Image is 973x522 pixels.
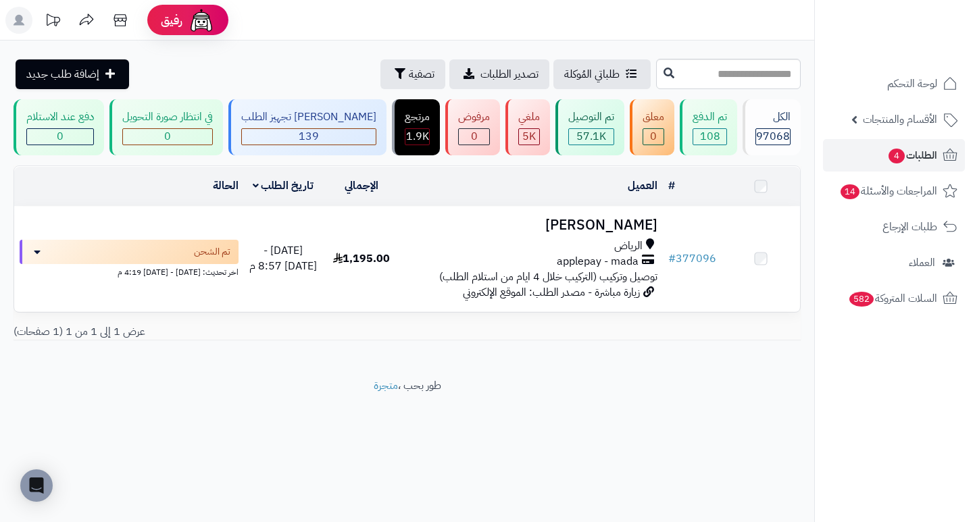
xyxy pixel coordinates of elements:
[409,66,434,82] span: تصفية
[226,99,389,155] a: [PERSON_NAME] تجهيز الطلب 139
[107,99,226,155] a: في انتظار صورة التحويل 0
[449,59,549,89] a: تصدير الطلبات
[123,129,212,145] div: 0
[36,7,70,37] a: تحديثات المنصة
[11,99,107,155] a: دفع عند الاستلام 0
[522,128,536,145] span: 5K
[557,254,639,269] span: applepay - mada
[16,59,129,89] a: إضافة طلب جديد
[650,128,657,145] span: 0
[627,99,677,155] a: معلق 0
[194,245,230,259] span: تم الشحن
[406,217,657,233] h3: [PERSON_NAME]
[756,128,790,145] span: 97068
[576,128,606,145] span: 57.1K
[253,178,314,194] a: تاريخ الطلب
[122,109,213,125] div: في انتظار صورة التحويل
[405,109,430,125] div: مرتجع
[628,178,657,194] a: العميل
[518,109,540,125] div: ملغي
[20,469,53,502] div: Open Intercom Messenger
[569,129,614,145] div: 57128
[668,178,675,194] a: #
[439,269,657,285] span: توصيل وتركيب (التركيب خلال 4 ايام من استلام الطلب)
[20,264,239,278] div: اخر تحديث: [DATE] - [DATE] 4:19 م
[643,129,664,145] div: 0
[519,129,539,145] div: 5005
[406,128,429,145] span: 1.9K
[823,139,965,172] a: الطلبات4
[161,12,182,28] span: رفيق
[242,129,376,145] div: 139
[380,59,445,89] button: تصفية
[333,251,390,267] span: 1,195.00
[889,149,905,163] span: 4
[213,178,239,194] a: الحالة
[848,289,937,308] span: السلات المتروكة
[405,129,429,145] div: 1854
[480,66,539,82] span: تصدير الطلبات
[839,182,937,201] span: المراجعات والأسئلة
[564,66,620,82] span: طلباتي المُوكلة
[503,99,553,155] a: ملغي 5K
[26,66,99,82] span: إضافة طلب جديد
[26,109,94,125] div: دفع عند الاستلام
[823,282,965,315] a: السلات المتروكة582
[568,109,614,125] div: تم التوصيل
[693,109,727,125] div: تم الدفع
[823,246,965,279] a: العملاء
[164,128,171,145] span: 0
[458,109,490,125] div: مرفوض
[27,129,93,145] div: 0
[677,99,740,155] a: تم الدفع 108
[863,110,937,129] span: الأقسام والمنتجات
[887,146,937,165] span: الطلبات
[823,211,965,243] a: طلبات الإرجاع
[3,324,407,340] div: عرض 1 إلى 1 من 1 (1 صفحات)
[389,99,443,155] a: مرتجع 1.9K
[614,238,643,254] span: الرياض
[841,184,859,199] span: 14
[188,7,215,34] img: ai-face.png
[553,59,651,89] a: طلباتي المُوكلة
[374,377,398,394] a: متجرة
[668,251,676,267] span: #
[643,109,664,125] div: معلق
[740,99,803,155] a: الكل97068
[345,178,378,194] a: الإجمالي
[909,253,935,272] span: العملاء
[471,128,478,145] span: 0
[249,242,317,274] span: [DATE] - [DATE] 8:57 م
[700,128,720,145] span: 108
[668,251,716,267] a: #377096
[463,284,640,301] span: زيارة مباشرة - مصدر الطلب: الموقع الإلكتروني
[241,109,376,125] div: [PERSON_NAME] تجهيز الطلب
[849,292,874,307] span: 582
[443,99,503,155] a: مرفوض 0
[887,74,937,93] span: لوحة التحكم
[553,99,627,155] a: تم التوصيل 57.1K
[755,109,791,125] div: الكل
[693,129,726,145] div: 108
[881,38,960,66] img: logo-2.png
[823,68,965,100] a: لوحة التحكم
[823,175,965,207] a: المراجعات والأسئلة14
[459,129,489,145] div: 0
[882,217,937,236] span: طلبات الإرجاع
[57,128,64,145] span: 0
[299,128,319,145] span: 139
